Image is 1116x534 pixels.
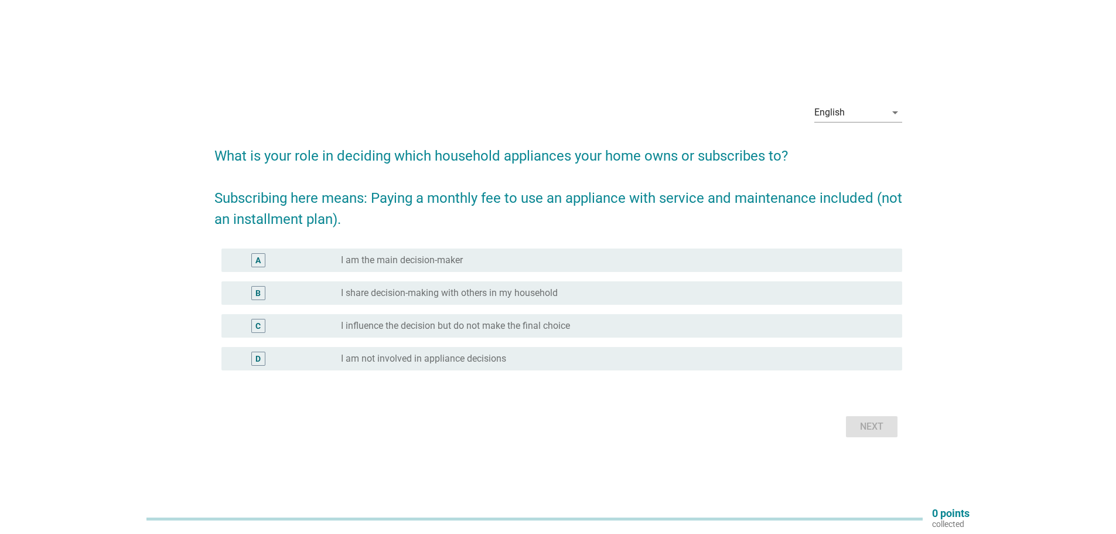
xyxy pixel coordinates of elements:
p: 0 points [932,508,970,519]
div: D [255,352,261,365]
div: C [255,319,261,332]
label: I am not involved in appliance decisions [341,353,506,365]
div: B [255,287,261,299]
h2: What is your role in deciding which household appliances your home owns or subscribes to? Subscri... [214,134,902,230]
div: A [255,254,261,266]
div: English [814,107,845,118]
i: arrow_drop_down [888,106,902,120]
label: I influence the decision but do not make the final choice [341,320,570,332]
label: I am the main decision-maker [341,254,463,266]
p: collected [932,519,970,529]
label: I share decision-making with others in my household [341,287,558,299]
